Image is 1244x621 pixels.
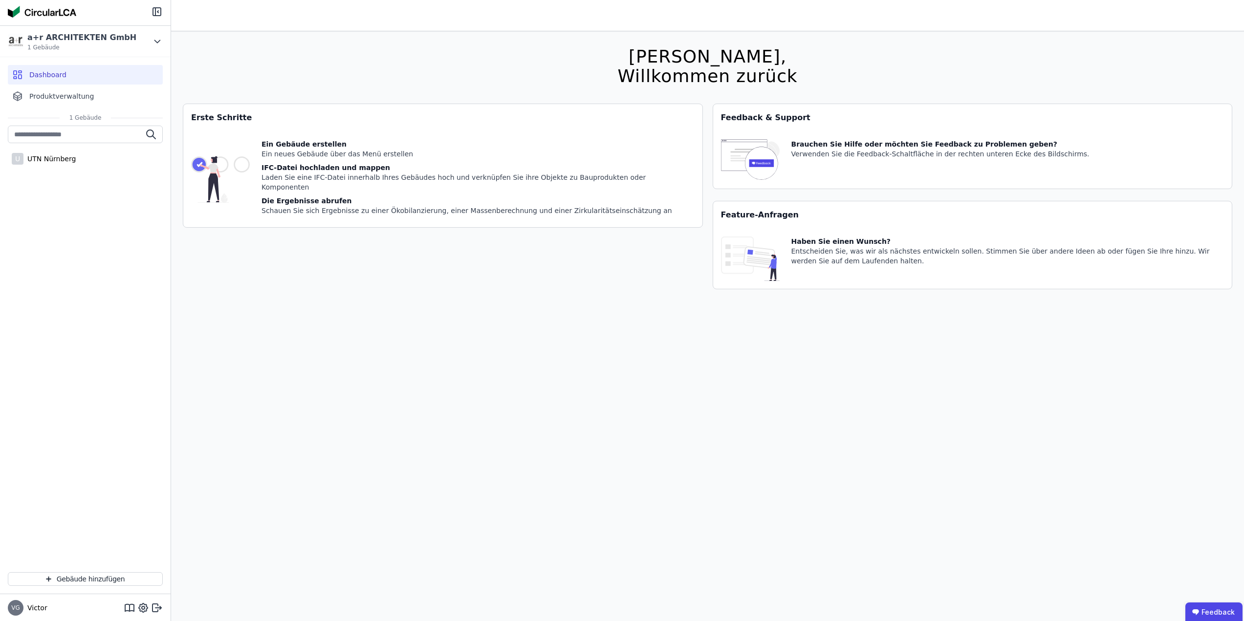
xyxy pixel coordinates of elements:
[617,47,797,66] div: [PERSON_NAME],
[262,196,695,206] div: Die Ergebnisse abrufen
[11,605,20,611] span: VG
[262,163,695,172] div: IFC-Datei hochladen und mappen
[12,153,23,165] div: U
[791,139,1090,149] div: Brauchen Sie Hilfe oder möchten Sie Feedback zu Problemen geben?
[8,6,76,18] img: Concular
[713,104,1232,131] div: Feedback & Support
[262,139,695,149] div: Ein Gebäude erstellen
[791,149,1090,159] div: Verwenden Sie die Feedback-Schaltfläche in der rechten unteren Ecke des Bildschirms.
[262,206,695,215] div: Schauen Sie sich Ergebnisse zu einer Ökobilanzierung, einer Massenberechnung und einer Zirkularit...
[60,114,111,122] span: 1 Gebäude
[721,236,780,281] img: feature_request_tile-UiXE1qGU.svg
[262,149,695,159] div: Ein neues Gebäude über das Menü erstellen
[183,104,702,131] div: Erste Schritte
[791,236,1224,246] div: Haben Sie einen Wunsch?
[29,91,94,101] span: Produktverwaltung
[27,32,136,43] div: a+r ARCHITEKTEN GmbH
[8,34,23,49] img: a+r ARCHITEKTEN GmbH
[791,246,1224,266] div: Entscheiden Sie, was wir als nächstes entwickeln sollen. Stimmen Sie über andere Ideen ab oder fü...
[8,572,163,586] button: Gebäude hinzufügen
[713,201,1232,229] div: Feature-Anfragen
[262,172,695,192] div: Laden Sie eine IFC-Datei innerhalb Ihres Gebäudes hoch und verknüpfen Sie ihre Objekte zu Bauprod...
[27,43,136,51] span: 1 Gebäude
[23,603,47,613] span: Victor
[617,66,797,86] div: Willkommen zurück
[191,139,250,219] img: getting_started_tile-DrF_GRSv.svg
[721,139,780,181] img: feedback-icon-HCTs5lye.svg
[23,154,76,164] div: UTN Nürnberg
[29,70,66,80] span: Dashboard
